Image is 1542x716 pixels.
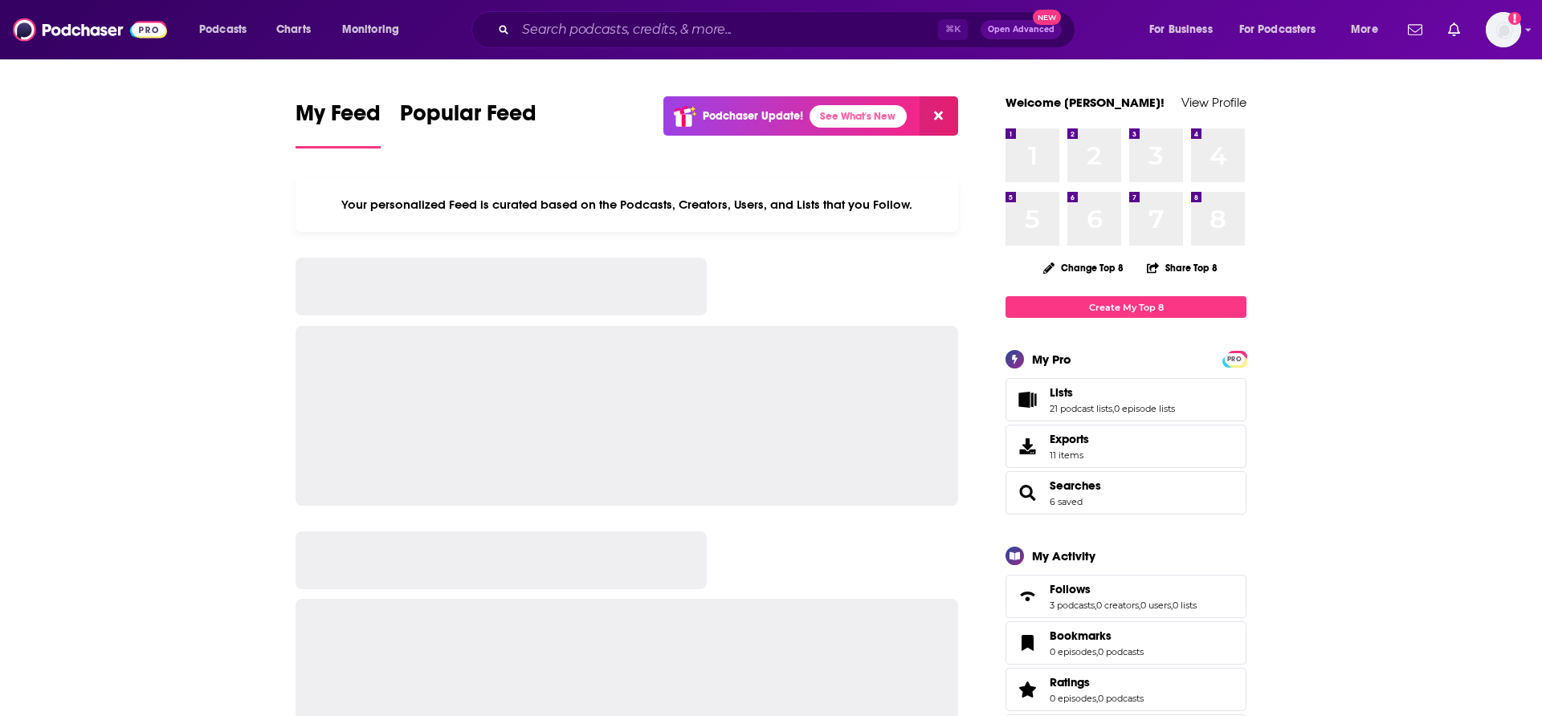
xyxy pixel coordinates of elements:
button: Share Top 8 [1146,252,1218,283]
span: Bookmarks [1050,629,1112,643]
button: open menu [1340,17,1398,43]
span: Monitoring [342,18,399,41]
a: View Profile [1181,95,1246,110]
a: Searches [1050,478,1101,493]
button: open menu [331,17,420,43]
span: , [1096,693,1098,704]
a: Ratings [1050,675,1144,690]
a: Bookmarks [1050,629,1144,643]
span: , [1096,646,1098,657]
a: Create My Top 8 [1006,296,1246,318]
img: User Profile [1486,12,1521,47]
span: Podcasts [199,18,247,41]
span: Open Advanced [988,26,1055,34]
span: For Business [1149,18,1213,41]
span: My Feed [296,100,381,136]
a: Show notifications dropdown [1442,16,1467,43]
span: Follows [1006,575,1246,618]
span: , [1112,403,1114,414]
a: Follows [1011,585,1043,608]
a: Searches [1011,482,1043,504]
span: Exports [1050,432,1089,446]
div: My Activity [1032,548,1095,563]
a: Exports [1006,425,1246,468]
span: ⌘ K [938,19,968,40]
p: Podchaser Update! [703,109,803,123]
a: 0 episodes [1050,646,1096,657]
span: Lists [1050,385,1073,400]
span: Ratings [1006,668,1246,711]
span: More [1351,18,1378,41]
a: Welcome [PERSON_NAME]! [1006,95,1165,110]
a: 0 users [1140,600,1171,611]
span: , [1139,600,1140,611]
span: Follows [1050,582,1091,596]
a: Popular Feed [400,100,536,148]
div: Search podcasts, credits, & more... [487,11,1091,48]
a: 6 saved [1050,496,1083,507]
a: 0 episodes [1050,693,1096,704]
span: Popular Feed [400,100,536,136]
a: Lists [1011,389,1043,411]
button: Show profile menu [1486,12,1521,47]
a: Lists [1050,385,1175,400]
a: Bookmarks [1011,632,1043,654]
a: 21 podcast lists [1050,403,1112,414]
a: 0 podcasts [1098,646,1144,657]
a: 0 lists [1173,600,1197,611]
a: 0 creators [1096,600,1139,611]
button: Change Top 8 [1034,258,1133,278]
span: , [1171,600,1173,611]
button: Open AdvancedNew [981,20,1062,39]
span: 11 items [1050,450,1089,461]
span: Ratings [1050,675,1090,690]
span: Searches [1006,471,1246,515]
span: New [1033,10,1062,25]
span: Logged in as megcassidy [1486,12,1521,47]
span: Exports [1011,435,1043,458]
a: Charts [266,17,320,43]
svg: Add a profile image [1508,12,1521,25]
span: PRO [1225,353,1244,365]
input: Search podcasts, credits, & more... [516,17,938,43]
a: Show notifications dropdown [1401,16,1429,43]
a: 3 podcasts [1050,600,1095,611]
span: For Podcasters [1239,18,1316,41]
a: 0 podcasts [1098,693,1144,704]
span: Bookmarks [1006,621,1246,665]
span: Charts [276,18,311,41]
div: Your personalized Feed is curated based on the Podcasts, Creators, Users, and Lists that you Follow. [296,177,958,232]
button: open menu [1138,17,1233,43]
span: , [1095,600,1096,611]
a: PRO [1225,352,1244,364]
div: My Pro [1032,352,1071,367]
a: Follows [1050,582,1197,596]
a: 0 episode lists [1114,403,1175,414]
a: Ratings [1011,678,1043,701]
a: My Feed [296,100,381,148]
img: Podchaser - Follow, Share and Rate Podcasts [13,14,167,45]
button: open menu [1229,17,1340,43]
span: Lists [1006,378,1246,421]
a: See What's New [810,105,907,128]
button: open menu [188,17,267,43]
